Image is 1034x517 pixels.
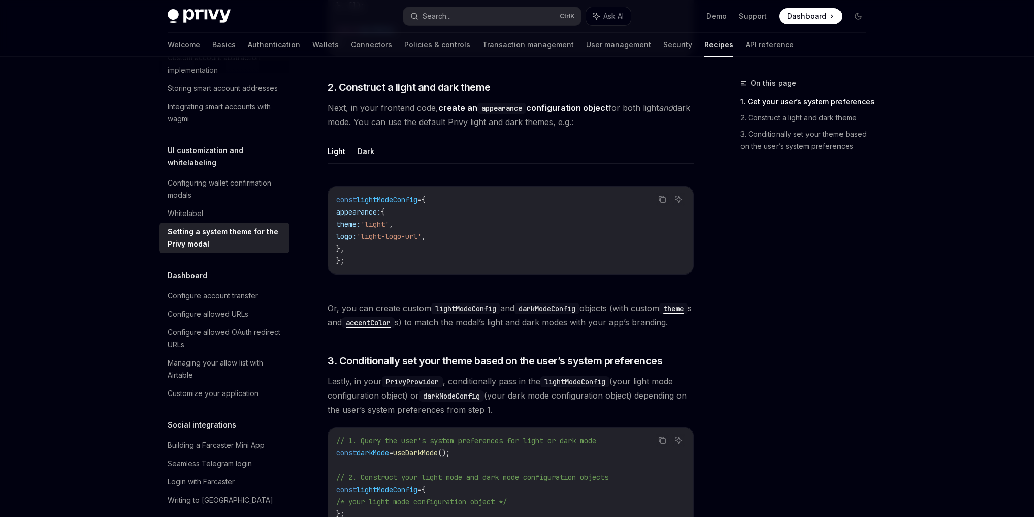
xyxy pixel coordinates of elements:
a: Seamless Telegram login [159,454,289,473]
button: Search...CtrlK [403,7,581,25]
span: 3. Conditionally set your theme based on the user’s system preferences [328,354,662,368]
span: lightModeConfig [357,485,417,494]
span: 2. Construct a light and dark theme [328,80,491,95]
button: Copy the contents from the code block [656,434,669,447]
a: Configuring wallet confirmation modals [159,174,289,204]
span: 'light' [361,220,389,229]
a: Configure allowed URLs [159,305,289,323]
a: Basics [212,33,236,57]
div: Managing your allow list with Airtable [168,357,283,381]
span: // 1. Query the user's system preferences for light or dark mode [336,436,596,445]
a: Whitelabel [159,204,289,223]
a: Configure account transfer [159,287,289,305]
a: theme [659,303,688,313]
code: theme [659,303,688,314]
a: API reference [746,33,794,57]
div: Seamless Telegram login [168,458,252,470]
em: and [659,103,673,113]
a: Integrating smart accounts with wagmi [159,98,289,128]
h5: UI customization and whitelabeling [168,144,289,169]
a: Authentication [248,33,300,57]
div: Configure allowed OAuth redirect URLs [168,326,283,351]
span: 'light-logo-url' [357,232,422,241]
span: logo: [336,232,357,241]
span: Dashboard [787,11,826,21]
a: Security [663,33,692,57]
span: Or, you can create custom and objects (with custom s and s) to match the modal’s light and dark m... [328,301,694,329]
div: Building a Farcaster Mini App [168,439,265,451]
span: = [417,195,422,204]
span: Next, in your frontend code, for both light dark mode. You can use the default Privy light and da... [328,101,694,129]
div: Configure account transfer [168,290,258,302]
span: , [422,232,426,241]
a: User management [586,33,651,57]
button: Ask AI [586,7,631,25]
div: Integrating smart accounts with wagmi [168,101,283,125]
span: = [389,448,393,458]
a: Login with Farcaster [159,473,289,491]
span: On this page [751,77,796,89]
a: accentColor [342,317,395,327]
a: Building a Farcaster Mini App [159,436,289,454]
code: appearance [477,103,526,114]
a: Transaction management [482,33,574,57]
a: Managing your allow list with Airtable [159,354,289,384]
button: Copy the contents from the code block [656,193,669,206]
img: dark logo [168,9,231,23]
span: = [417,485,422,494]
span: Lastly, in your , conditionally pass in the (your light mode configuration object) or (your dark ... [328,374,694,417]
a: Recipes [704,33,733,57]
code: darkModeConfig [514,303,579,314]
button: Light [328,139,345,163]
a: Connectors [351,33,392,57]
span: { [422,485,426,494]
button: Dark [358,139,374,163]
div: Customize your application [168,387,258,400]
button: Ask AI [672,434,685,447]
code: accentColor [342,317,395,328]
a: Policies & controls [404,33,470,57]
div: Storing smart account addresses [168,82,278,95]
a: Welcome [168,33,200,57]
span: { [422,195,426,204]
span: }, [336,244,344,253]
a: Support [739,11,767,21]
div: Writing to [GEOGRAPHIC_DATA] [168,494,273,506]
code: PrivyProvider [382,376,443,387]
a: 3. Conditionally set your theme based on the user’s system preferences [740,126,875,155]
a: 2. Construct a light and dark theme [740,110,875,126]
a: Wallets [312,33,339,57]
button: Toggle dark mode [850,8,866,24]
span: , [389,220,393,229]
span: Ask AI [603,11,624,21]
div: Login with Farcaster [168,476,235,488]
span: useDarkMode [393,448,438,458]
a: 1. Get your user’s system preferences [740,94,875,110]
span: appearance: [336,207,381,217]
button: Ask AI [672,193,685,206]
span: darkMode [357,448,389,458]
div: Configure allowed URLs [168,308,248,320]
span: const [336,485,357,494]
a: Storing smart account addresses [159,79,289,98]
a: Writing to [GEOGRAPHIC_DATA] [159,491,289,509]
code: lightModeConfig [540,376,609,387]
span: // 2. Construct your light mode and dark mode configuration objects [336,473,608,482]
a: Demo [706,11,727,21]
span: }; [336,256,344,265]
a: Configure allowed OAuth redirect URLs [159,323,289,354]
span: const [336,195,357,204]
a: Setting a system theme for the Privy modal [159,223,289,253]
h5: Dashboard [168,269,207,282]
a: Customize your application [159,384,289,403]
div: Configuring wallet confirmation modals [168,177,283,201]
span: Ctrl K [560,12,575,20]
div: Whitelabel [168,207,203,220]
code: darkModeConfig [419,390,484,402]
span: /* your light mode configuration object */ [336,497,507,506]
div: Setting a system theme for the Privy modal [168,226,283,250]
span: lightModeConfig [357,195,417,204]
span: const [336,448,357,458]
a: create anappearanceconfiguration object [438,103,608,113]
span: { [381,207,385,217]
